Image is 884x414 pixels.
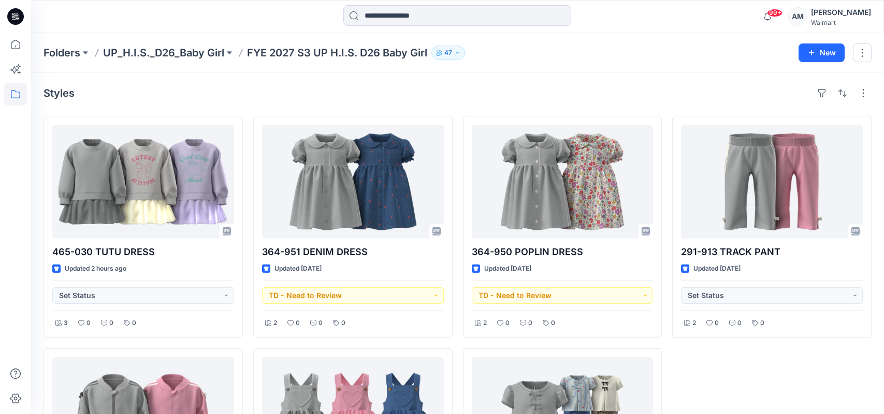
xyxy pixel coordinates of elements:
a: UP_H.I.S._D26_Baby Girl [103,46,224,60]
p: 0 [760,318,764,329]
a: 291-913 TRACK PANT [681,125,863,239]
p: 3 [64,318,68,329]
p: Updated 2 hours ago [65,263,126,274]
p: 364-950 POPLIN DRESS [472,245,654,259]
p: 465-030 TUTU DRESS [52,245,234,259]
p: 0 [505,318,510,329]
a: 364-951 DENIM DRESS [262,125,444,239]
p: 2 [692,318,696,329]
a: 465-030 TUTU DRESS [52,125,234,239]
p: 0 [296,318,300,329]
span: 99+ [767,9,782,17]
p: Updated [DATE] [484,263,531,274]
p: 291-913 TRACK PANT [681,245,863,259]
p: Updated [DATE] [274,263,322,274]
div: Walmart [811,19,871,26]
p: 0 [528,318,532,329]
p: 0 [715,318,719,329]
p: 2 [483,318,487,329]
button: 47 [431,46,465,60]
p: 0 [132,318,136,329]
p: 0 [109,318,113,329]
p: 364-951 DENIM DRESS [262,245,444,259]
p: 47 [444,47,452,58]
h4: Styles [44,87,75,99]
button: New [799,43,845,62]
a: Folders [44,46,80,60]
a: 364-950 POPLIN DRESS [472,125,654,239]
div: [PERSON_NAME] [811,6,871,19]
p: 0 [86,318,91,329]
p: FYE 2027 S3 UP H.I.S. D26 Baby Girl [247,46,427,60]
div: AM [788,7,807,26]
p: 0 [551,318,555,329]
p: 0 [737,318,742,329]
p: 0 [341,318,345,329]
p: 2 [273,318,277,329]
p: 0 [318,318,323,329]
p: Updated [DATE] [693,263,741,274]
